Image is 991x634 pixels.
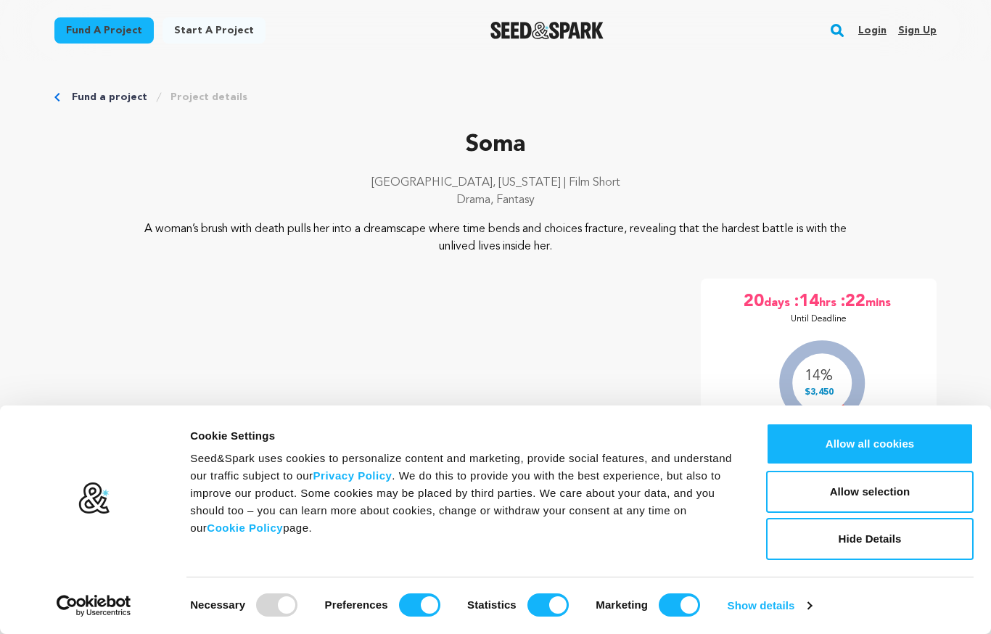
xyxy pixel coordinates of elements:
[54,192,937,209] p: Drama, Fantasy
[54,128,937,162] p: Soma
[744,290,764,313] span: 20
[490,22,604,39] img: Seed&Spark Logo Dark Mode
[467,598,517,611] strong: Statistics
[163,17,266,44] a: Start a project
[190,450,733,537] div: Seed&Spark uses cookies to personalize content and marketing, provide social features, and unders...
[54,90,937,104] div: Breadcrumb
[865,290,894,313] span: mins
[766,471,974,513] button: Allow selection
[30,595,157,617] a: Usercentrics Cookiebot - opens in a new window
[766,518,974,560] button: Hide Details
[207,522,283,534] a: Cookie Policy
[819,290,839,313] span: hrs
[858,19,887,42] a: Login
[190,598,245,611] strong: Necessary
[190,427,733,445] div: Cookie Settings
[78,482,110,515] img: logo
[793,290,819,313] span: :14
[143,221,849,255] p: A woman’s brush with death pulls her into a dreamscape where time bends and choices fracture, rev...
[490,22,604,39] a: Seed&Spark Homepage
[54,174,937,192] p: [GEOGRAPHIC_DATA], [US_STATE] | Film Short
[170,90,247,104] a: Project details
[728,595,812,617] a: Show details
[898,19,937,42] a: Sign up
[596,598,648,611] strong: Marketing
[72,90,147,104] a: Fund a project
[791,313,847,325] p: Until Deadline
[54,17,154,44] a: Fund a project
[764,290,793,313] span: days
[766,423,974,465] button: Allow all cookies
[313,469,392,482] a: Privacy Policy
[839,290,865,313] span: :22
[325,598,388,611] strong: Preferences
